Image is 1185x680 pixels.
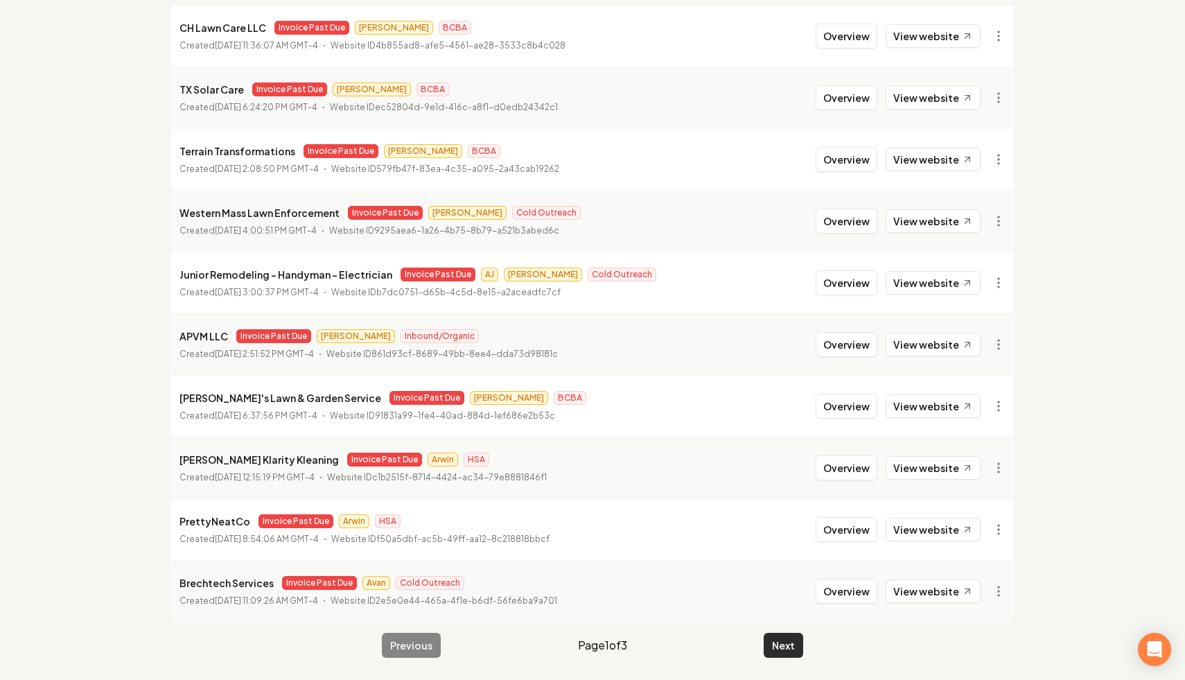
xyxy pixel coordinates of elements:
span: Cold Outreach [588,268,656,281]
span: BCBA [554,391,586,405]
span: [PERSON_NAME] [428,206,507,220]
span: Arwin [428,453,458,467]
p: Junior Remodeling - Handyman - Electrician [179,266,392,283]
button: Overview [816,209,877,234]
p: Website ID 579fb47f-83ea-4c35-a095-2a43cab19262 [331,162,559,176]
p: Created [179,347,314,361]
p: APVM LLC [179,328,228,345]
p: Website ID b7dc0751-d65b-4c5d-8e15-a2aceadfc7cf [331,286,561,299]
span: Invoice Past Due [274,21,349,35]
p: Created [179,409,317,423]
span: Cold Outreach [512,206,581,220]
span: Invoice Past Due [401,268,475,281]
p: Created [179,594,318,608]
time: [DATE] 2:51:52 PM GMT-4 [215,349,314,359]
a: View website [886,271,981,295]
time: [DATE] 12:15:19 PM GMT-4 [215,472,315,482]
button: Overview [816,332,877,357]
p: Created [179,39,318,53]
p: CH Lawn Care LLC [179,19,266,36]
span: Inbound/Organic [401,329,479,343]
span: Invoice Past Due [347,453,422,467]
span: BCBA [468,144,500,158]
span: [PERSON_NAME] [384,144,462,158]
time: [DATE] 11:36:07 AM GMT-4 [215,40,318,51]
p: Created [179,162,319,176]
span: [PERSON_NAME] [317,329,395,343]
span: [PERSON_NAME] [355,21,433,35]
span: HSA [375,514,401,528]
p: Brechtech Services [179,575,274,591]
span: Avan [362,576,390,590]
p: Website ID 91831a99-1fe4-40ad-884d-1ef686e2b53c [330,409,555,423]
span: Invoice Past Due [258,514,333,528]
button: Overview [816,517,877,542]
a: View website [886,579,981,603]
button: Overview [816,270,877,295]
p: Created [179,224,317,238]
button: Overview [816,85,877,110]
a: View website [886,86,981,110]
span: [PERSON_NAME] [504,268,582,281]
span: Invoice Past Due [236,329,311,343]
p: PrettyNeatCo [179,513,250,530]
time: [DATE] 6:24:20 PM GMT-4 [215,102,317,112]
span: Invoice Past Due [348,206,423,220]
a: View website [886,148,981,171]
p: Western Mass Lawn Enforcement [179,204,340,221]
a: View website [886,456,981,480]
button: Overview [816,147,877,172]
span: [PERSON_NAME] [470,391,548,405]
span: Invoice Past Due [389,391,464,405]
span: Invoice Past Due [282,576,357,590]
span: [PERSON_NAME] [333,82,411,96]
p: Website ID 2e5e0e44-465a-4f1e-b6df-56fe6ba9a701 [331,594,557,608]
span: BCBA [439,21,471,35]
span: BCBA [416,82,449,96]
p: [PERSON_NAME] Klarity Kleaning [179,451,339,468]
p: Created [179,101,317,114]
span: Cold Outreach [396,576,464,590]
div: Open Intercom Messenger [1138,633,1171,666]
p: Website ID ec52804d-9e1d-416c-a8f1-d0edb24342c1 [330,101,558,114]
time: [DATE] 4:00:51 PM GMT-4 [215,225,317,236]
time: [DATE] 6:37:56 PM GMT-4 [215,410,317,421]
button: Overview [816,24,877,49]
button: Next [764,633,803,658]
p: TX Solar Care [179,81,244,98]
p: Website ID 9295aea6-1a26-4b75-8b79-a521b3abed6c [329,224,559,238]
time: [DATE] 11:09:26 AM GMT-4 [215,595,318,606]
time: [DATE] 3:00:37 PM GMT-4 [215,287,319,297]
p: Website ID 4b855ad8-afe5-4561-ae28-3533c8b4c028 [331,39,565,53]
a: View website [886,24,981,48]
time: [DATE] 8:54:06 AM GMT-4 [215,534,319,544]
button: Overview [816,579,877,604]
p: Website ID c1b2515f-8714-4424-ac34-79e8881846f1 [327,471,547,485]
span: HSA [464,453,489,467]
a: View website [886,333,981,356]
span: Arwin [339,514,369,528]
span: Invoice Past Due [252,82,327,96]
p: Created [179,532,319,546]
p: Created [179,286,319,299]
span: Invoice Past Due [304,144,378,158]
time: [DATE] 2:08:50 PM GMT-4 [215,164,319,174]
span: Page 1 of 3 [578,637,627,654]
button: Overview [816,455,877,480]
p: [PERSON_NAME]'s Lawn & Garden Service [179,390,381,406]
a: View website [886,394,981,418]
span: AJ [481,268,498,281]
a: View website [886,518,981,541]
button: Overview [816,394,877,419]
a: View website [886,209,981,233]
p: Created [179,471,315,485]
p: Website ID 861d93cf-8689-49bb-8ee4-dda73d98181c [326,347,558,361]
p: Website ID f50a5dbf-ac5b-49ff-aa12-8c218818bbcf [331,532,550,546]
p: Terrain Transformations [179,143,295,159]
